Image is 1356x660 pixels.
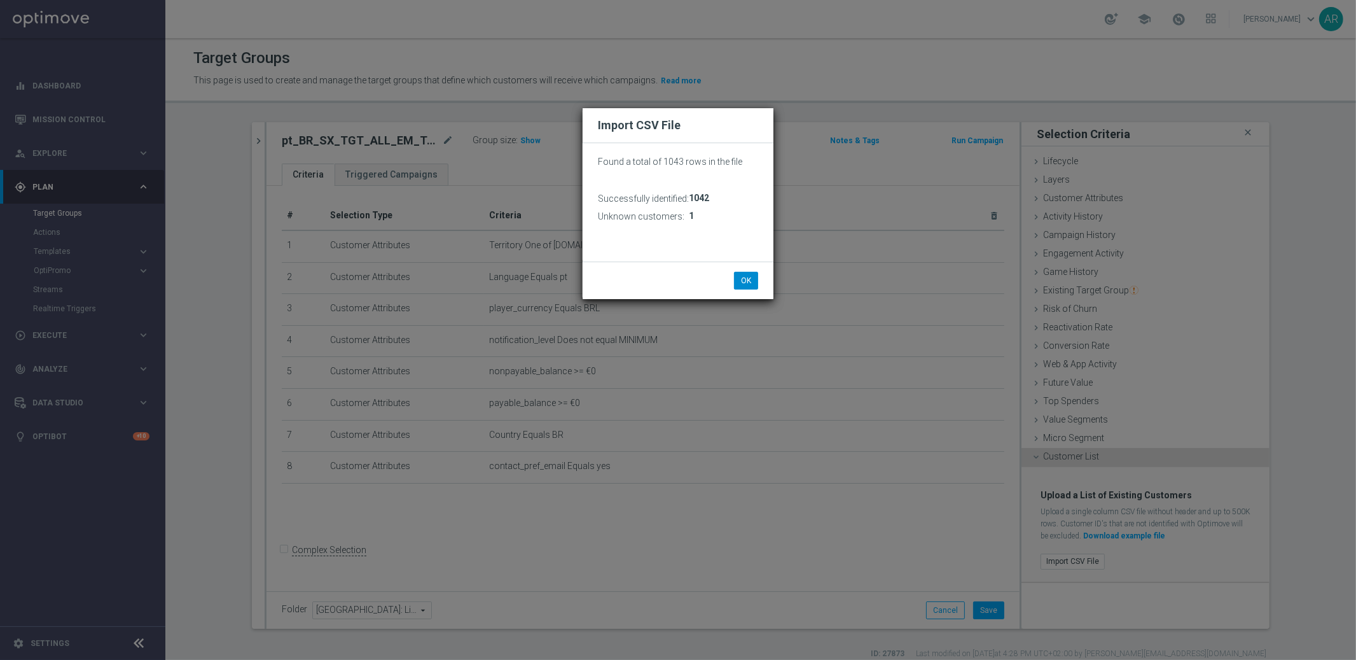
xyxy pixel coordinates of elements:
[689,193,709,204] span: 1042
[598,118,758,133] h2: Import CSV File
[598,156,758,167] p: Found a total of 1043 rows in the file
[734,272,758,290] button: OK
[689,211,694,221] span: 1
[598,211,684,222] h3: Unknown customers:
[598,193,689,204] h3: Successfully identified:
